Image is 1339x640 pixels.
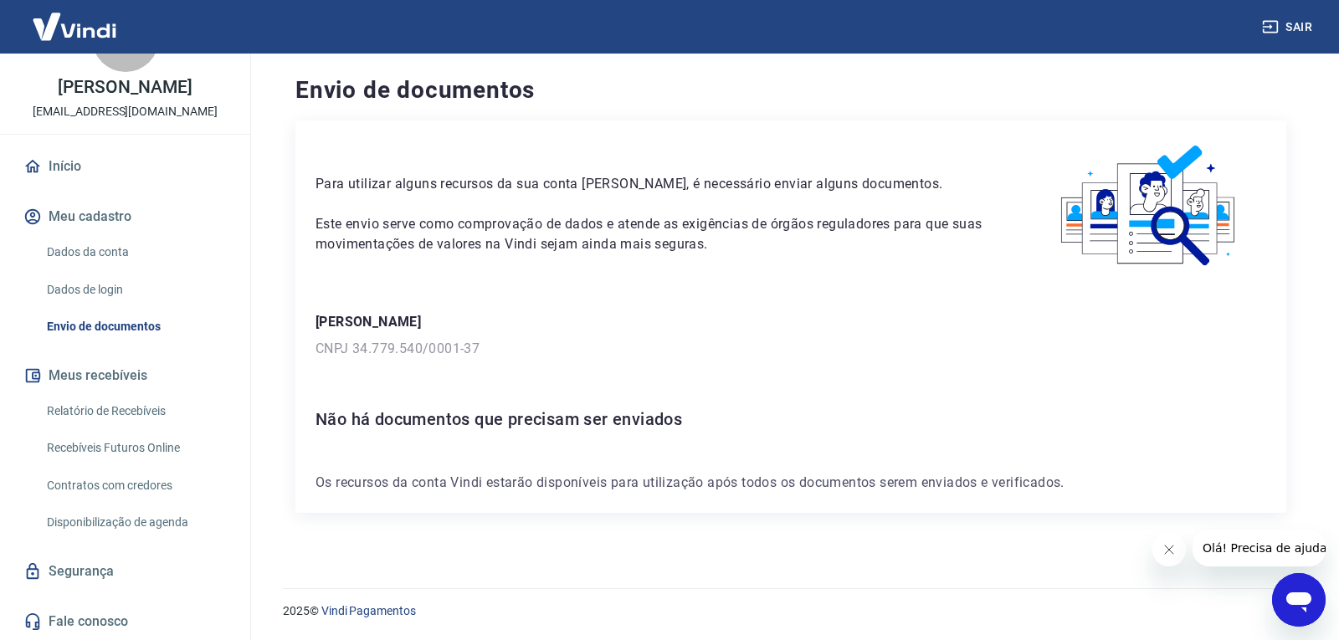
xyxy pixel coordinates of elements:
[1272,573,1326,627] iframe: Botão para abrir a janela de mensagens
[33,103,218,120] p: [EMAIL_ADDRESS][DOMAIN_NAME]
[20,357,230,394] button: Meus recebíveis
[316,473,1266,493] p: Os recursos da conta Vindi estarão disponíveis para utilização após todos os documentos serem env...
[10,12,141,25] span: Olá! Precisa de ajuda?
[40,235,230,269] a: Dados da conta
[20,148,230,185] a: Início
[40,273,230,307] a: Dados de login
[1259,12,1319,43] button: Sair
[58,79,192,96] p: [PERSON_NAME]
[40,505,230,540] a: Disponibilização de agenda
[20,603,230,640] a: Fale conosco
[316,174,993,194] p: Para utilizar alguns recursos da sua conta [PERSON_NAME], é necessário enviar alguns documentos.
[316,312,1266,332] p: [PERSON_NAME]
[1033,141,1266,272] img: waiting_documents.41d9841a9773e5fdf392cede4d13b617.svg
[40,310,230,344] a: Envio de documentos
[1193,530,1326,566] iframe: Mensagem da empresa
[40,394,230,428] a: Relatório de Recebíveis
[316,214,993,254] p: Este envio serve como comprovação de dados e atende as exigências de órgãos reguladores para que ...
[20,553,230,590] a: Segurança
[283,602,1299,620] p: 2025 ©
[40,468,230,503] a: Contratos com credores
[316,406,1266,433] h6: Não há documentos que precisam ser enviados
[1152,533,1186,566] iframe: Fechar mensagem
[20,198,230,235] button: Meu cadastro
[20,1,129,52] img: Vindi
[316,339,1266,359] p: CNPJ 34.779.540/0001-37
[40,431,230,465] a: Recebíveis Futuros Online
[295,74,1286,107] h4: Envio de documentos
[321,604,416,617] a: Vindi Pagamentos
